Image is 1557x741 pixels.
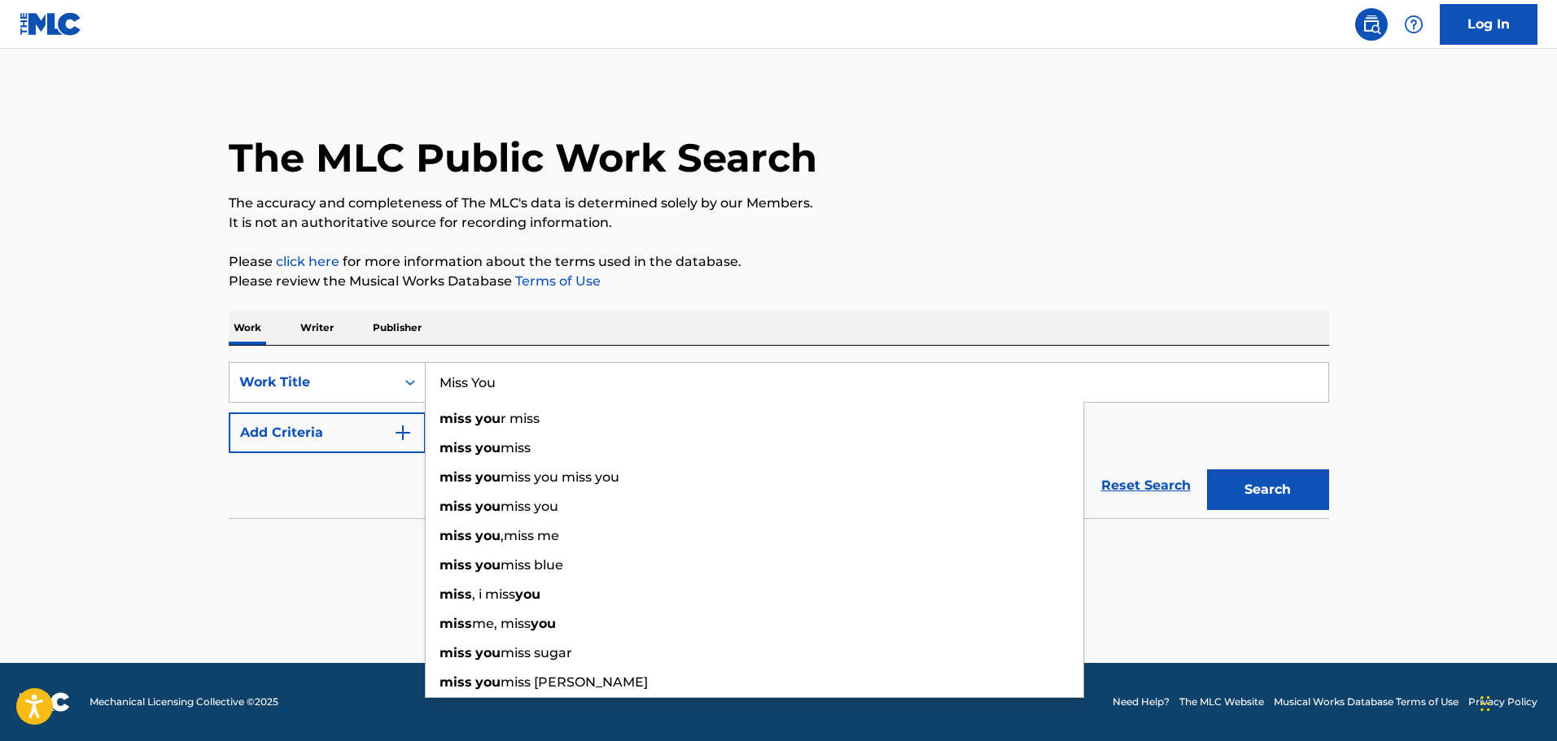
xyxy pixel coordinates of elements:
strong: you [475,645,501,660]
strong: you [475,411,501,426]
strong: miss [440,499,472,514]
strong: you [475,499,501,514]
img: search [1362,15,1381,34]
p: It is not an authoritative source for recording information. [229,213,1329,233]
p: Please review the Musical Works Database [229,272,1329,291]
a: Musical Works Database Terms of Use [1274,695,1459,709]
strong: miss [440,411,472,426]
span: miss you miss you [501,469,619,485]
strong: you [475,557,501,573]
iframe: Chat Widget [1476,663,1557,741]
a: Privacy Policy [1468,695,1537,709]
span: miss you [501,499,558,514]
strong: you [475,528,501,543]
strong: miss [440,440,472,455]
strong: miss [440,557,472,573]
button: Search [1207,469,1329,510]
button: Add Criteria [229,412,426,453]
strong: you [475,469,501,485]
span: ,miss me [501,528,559,543]
strong: miss [440,469,472,485]
a: Reset Search [1093,468,1199,503]
strong: you [531,616,556,631]
div: Drag [1480,679,1490,728]
span: miss sugar [501,645,572,660]
a: click here [276,254,339,269]
form: Search Form [229,362,1329,518]
span: miss [501,440,531,455]
p: Writer [295,311,339,345]
span: r miss [501,411,540,426]
strong: miss [440,645,472,660]
span: , i miss [472,586,515,602]
a: Public Search [1355,8,1388,41]
span: miss [PERSON_NAME] [501,674,648,690]
div: Work Title [239,373,386,392]
p: Work [229,311,266,345]
img: 9d2ae6d4665cec9f34b9.svg [393,423,413,442]
span: me, miss [472,616,531,631]
a: Need Help? [1113,695,1170,709]
a: Log In [1440,4,1537,45]
a: Terms of Use [512,273,601,289]
strong: you [475,440,501,455]
img: MLC Logo [20,12,82,36]
strong: miss [440,528,472,543]
a: The MLC Website [1179,695,1264,709]
div: Help [1397,8,1430,41]
p: Please for more information about the terms used in the database. [229,252,1329,272]
p: The accuracy and completeness of The MLC's data is determined solely by our Members. [229,194,1329,213]
strong: you [515,586,540,602]
strong: miss [440,674,472,690]
strong: you [475,674,501,690]
strong: miss [440,586,472,602]
strong: miss [440,616,472,631]
h1: The MLC Public Work Search [229,133,817,182]
img: help [1404,15,1424,34]
img: logo [20,692,70,712]
p: Publisher [368,311,426,345]
span: miss blue [501,557,563,573]
span: Mechanical Licensing Collective © 2025 [90,695,278,709]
